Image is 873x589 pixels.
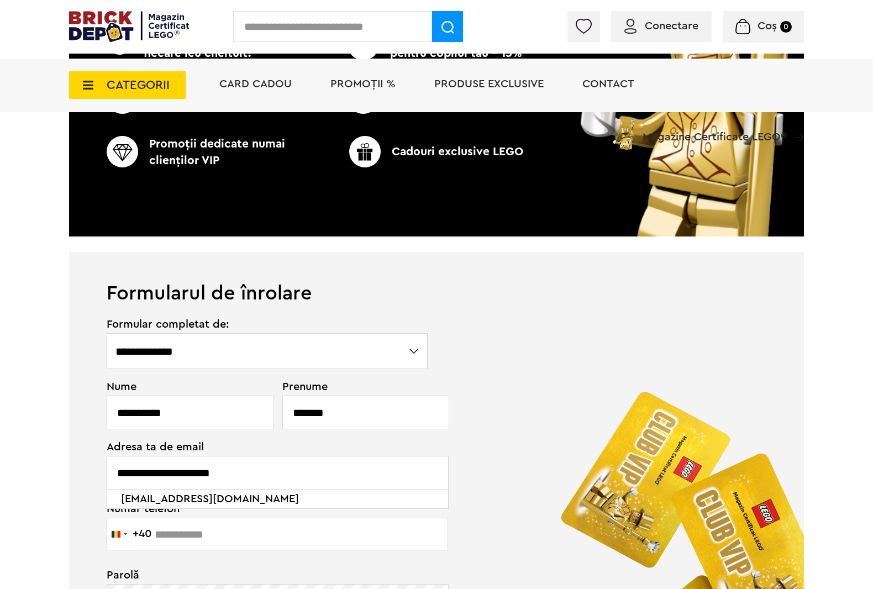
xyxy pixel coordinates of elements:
div: +40 [133,528,151,539]
span: Adresa ta de email [107,441,429,453]
span: Parolă [107,570,429,581]
span: Coș [758,20,777,31]
button: Selected country [107,518,151,550]
small: 0 [780,21,792,33]
a: Card Cadou [219,78,292,90]
p: Promoţii dedicate numai clienţilor VIP [107,136,329,169]
span: Formular completat de: [107,319,429,330]
a: PROMOȚII % [330,78,396,90]
a: Produse exclusive [434,78,544,90]
a: Magazine Certificate LEGO® [787,117,804,128]
li: [EMAIL_ADDRESS][DOMAIN_NAME] [117,490,439,508]
span: CATEGORII [107,79,170,91]
span: Conectare [645,20,698,31]
span: Prenume [282,381,429,392]
img: CC_BD_Green_chek_mark [349,136,381,167]
span: Nume [107,381,268,392]
img: CC_BD_Green_chek_mark [107,136,138,167]
p: Cadouri exclusive LEGO [325,136,548,167]
h1: Formularul de înrolare [69,252,804,303]
a: Contact [582,78,634,90]
span: Magazine Certificate LEGO® [643,117,787,143]
a: Conectare [624,20,698,31]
